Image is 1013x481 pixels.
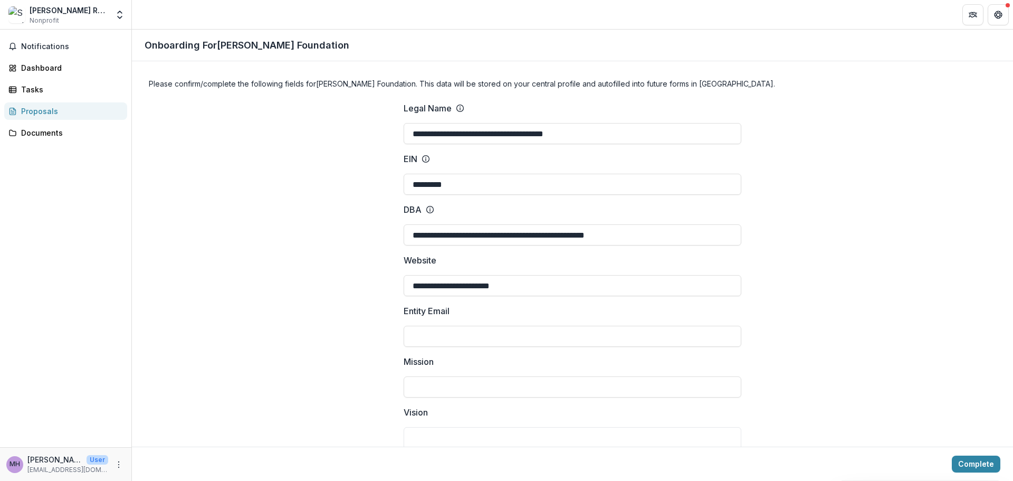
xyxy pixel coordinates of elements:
a: Documents [4,124,127,142]
p: Mission [404,355,434,368]
p: Entity Email [404,305,450,317]
button: Notifications [4,38,127,55]
p: [PERSON_NAME] [27,454,82,465]
div: Mike Hicks [9,461,20,468]
h4: Please confirm/complete the following fields for [PERSON_NAME] Foundation . This data will be sto... [149,78,996,89]
a: Dashboard [4,59,127,77]
div: Tasks [21,84,119,95]
button: Partners [962,4,983,25]
p: Onboarding For [PERSON_NAME] Foundation [145,38,349,52]
div: Documents [21,127,119,138]
span: Notifications [21,42,123,51]
button: More [112,458,125,471]
img: Sundale Rehabilitation and Long-Term Care [8,6,25,23]
p: EIN [404,153,417,165]
span: Nonprofit [30,16,59,25]
button: Complete [952,456,1000,473]
div: [PERSON_NAME] Rehabilitation and Long-Term Care [30,5,108,16]
a: Proposals [4,102,127,120]
div: Proposals [21,106,119,117]
div: Dashboard [21,62,119,73]
button: Open entity switcher [112,4,127,25]
p: Website [404,254,436,267]
a: Tasks [4,81,127,98]
p: DBA [404,203,422,216]
p: Legal Name [404,102,452,115]
p: User [87,455,108,465]
p: Vision [404,406,428,419]
p: [EMAIL_ADDRESS][DOMAIN_NAME] [27,465,108,475]
button: Get Help [988,4,1009,25]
